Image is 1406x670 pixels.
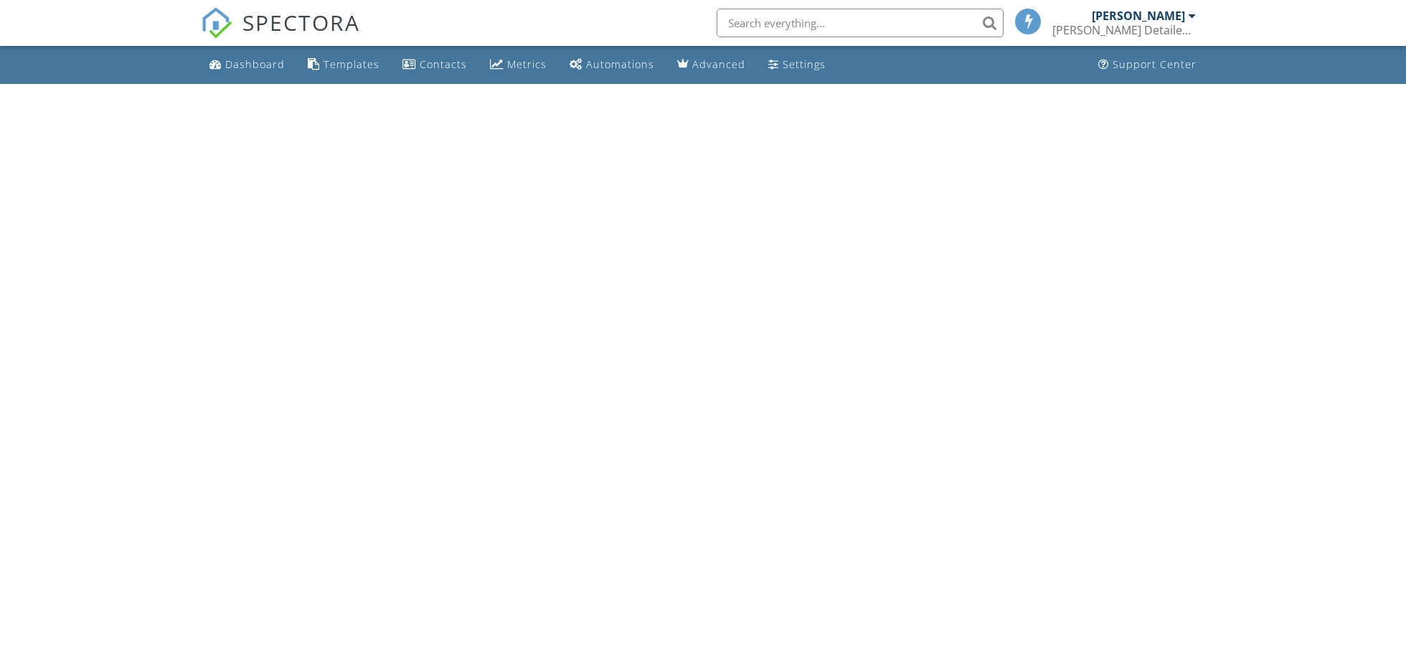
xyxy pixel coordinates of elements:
[586,57,654,71] div: Automations
[1113,57,1197,71] div: Support Center
[783,57,826,71] div: Settings
[204,52,291,78] a: Dashboard
[225,57,285,71] div: Dashboard
[484,52,552,78] a: Metrics
[763,52,831,78] a: Settings
[302,52,385,78] a: Templates
[1092,9,1185,23] div: [PERSON_NAME]
[1052,23,1196,37] div: Dean's Detailed Inspections
[671,52,751,78] a: Advanced
[692,57,745,71] div: Advanced
[1093,52,1202,78] a: Support Center
[201,19,360,49] a: SPECTORA
[717,9,1004,37] input: Search everything...
[420,57,467,71] div: Contacts
[201,7,232,39] img: The Best Home Inspection Software - Spectora
[324,57,379,71] div: Templates
[507,57,547,71] div: Metrics
[397,52,473,78] a: Contacts
[564,52,660,78] a: Automations (Basic)
[242,7,360,37] span: SPECTORA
